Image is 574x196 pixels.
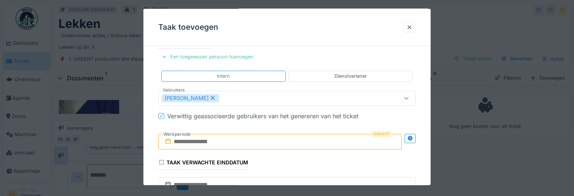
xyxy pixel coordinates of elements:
[162,94,219,102] div: [PERSON_NAME]
[217,73,230,80] div: Intern
[158,52,256,62] div: Een toegewezen persoon toevoegen
[167,111,358,120] div: Verwittig geassocieerde gebruikers van het genereren van het ticket
[158,157,248,169] div: Taak verwachte einddatum
[334,73,367,80] div: Dienstverlener
[371,131,391,136] div: Verplicht
[158,23,218,32] h3: Taak toevoegen
[158,36,211,49] div: Toewijzen aan
[163,130,191,138] label: Werkperiode
[161,87,186,93] label: Gebruikers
